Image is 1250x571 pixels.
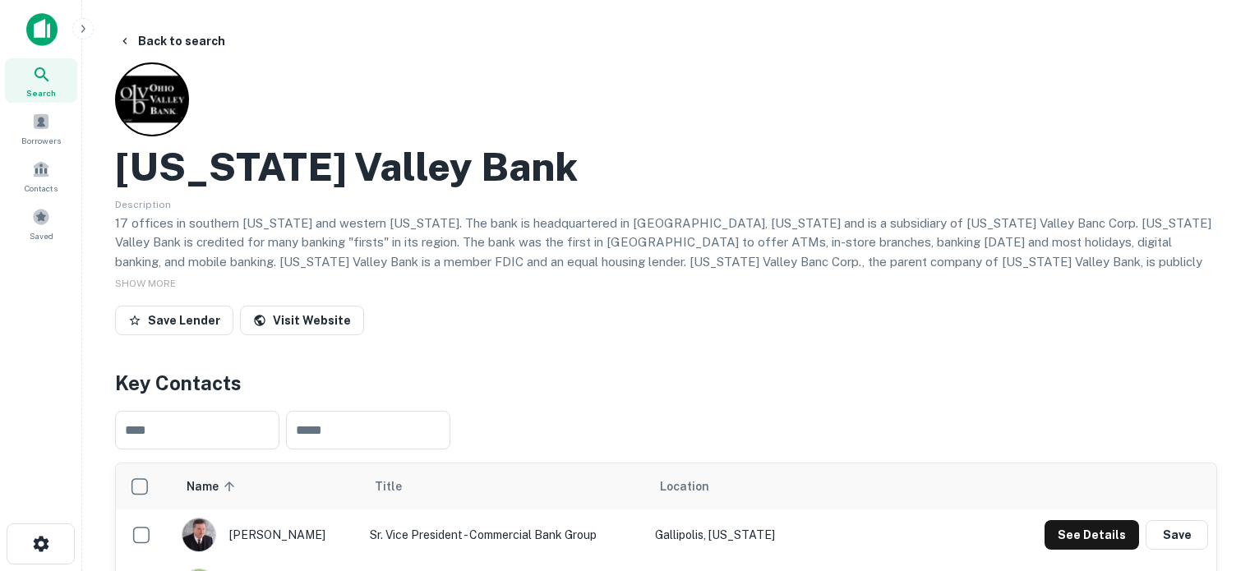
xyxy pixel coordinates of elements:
a: Visit Website [240,306,364,335]
span: Location [660,477,709,496]
span: Search [26,86,56,99]
button: Save [1146,520,1208,550]
th: Title [362,463,647,509]
span: SHOW MORE [115,278,176,289]
span: Name [187,477,240,496]
a: Contacts [5,154,77,198]
h4: Key Contacts [115,368,1217,398]
img: capitalize-icon.png [26,13,58,46]
span: Description [115,199,171,210]
a: Borrowers [5,106,77,150]
div: [PERSON_NAME] [182,518,353,552]
h2: [US_STATE] Valley Bank [115,143,578,191]
td: Gallipolis, [US_STATE] [647,509,1005,560]
span: Borrowers [21,134,61,147]
a: Saved [5,201,77,246]
span: Saved [30,229,53,242]
th: Location [647,463,1005,509]
td: Sr. Vice President - Commercial Bank Group [362,509,647,560]
p: 17 offices in southern [US_STATE] and western [US_STATE]. The bank is headquartered in [GEOGRAPHI... [115,214,1217,311]
img: 1524076848042 [182,518,215,551]
span: Contacts [25,182,58,195]
button: Save Lender [115,306,233,335]
th: Name [173,463,362,509]
button: See Details [1045,520,1139,550]
span: Title [375,477,423,496]
button: Back to search [112,26,232,56]
a: Search [5,58,77,103]
iframe: Chat Widget [1168,440,1250,518]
